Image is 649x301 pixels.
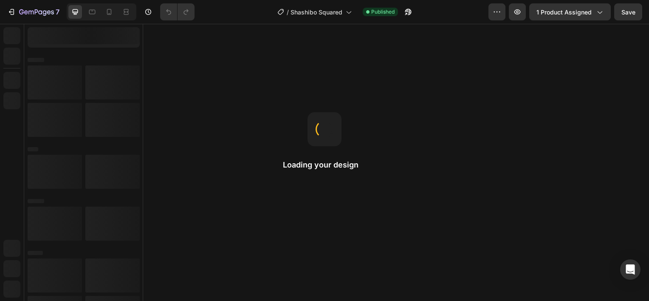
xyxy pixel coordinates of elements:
[371,8,395,16] span: Published
[536,8,592,17] span: 1 product assigned
[614,3,642,20] button: Save
[56,7,59,17] p: 7
[287,8,289,17] span: /
[3,3,63,20] button: 7
[291,8,342,17] span: Shashibo Squared
[620,259,641,280] div: Open Intercom Messenger
[283,160,366,170] h2: Loading your design
[160,3,195,20] div: Undo/Redo
[529,3,611,20] button: 1 product assigned
[621,9,635,16] span: Save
